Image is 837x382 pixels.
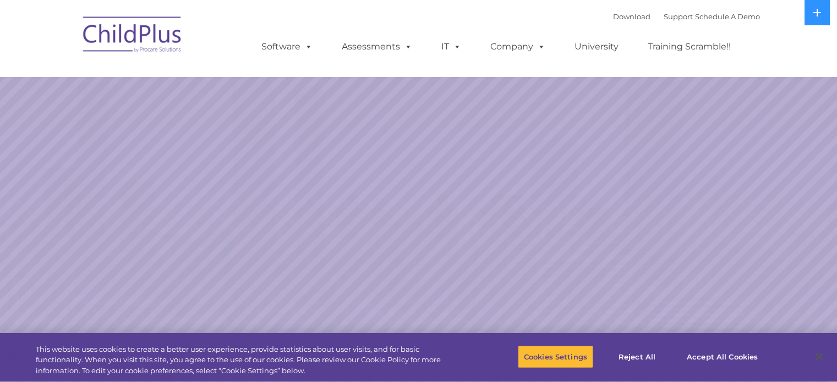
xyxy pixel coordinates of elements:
[518,345,593,368] button: Cookies Settings
[664,12,693,21] a: Support
[250,36,324,58] a: Software
[613,12,650,21] a: Download
[807,345,831,369] button: Close
[36,344,461,377] div: This website uses cookies to create a better user experience, provide statistics about user visit...
[637,36,742,58] a: Training Scramble!!
[479,36,556,58] a: Company
[681,345,764,368] button: Accept All Cookies
[569,249,709,286] a: Learn More
[695,12,760,21] a: Schedule A Demo
[564,36,630,58] a: University
[430,36,472,58] a: IT
[603,345,671,368] button: Reject All
[331,36,423,58] a: Assessments
[613,12,760,21] font: |
[78,9,188,64] img: ChildPlus by Procare Solutions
